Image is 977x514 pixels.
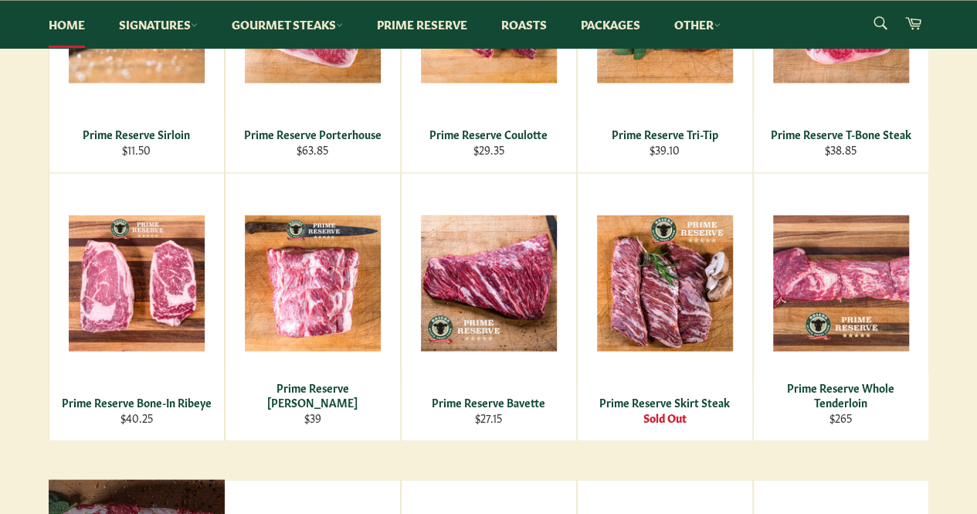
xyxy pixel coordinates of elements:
[59,394,214,409] div: Prime Reserve Bone-In Ribeye
[225,172,401,441] a: Prime Reserve Chuck Roast Prime Reserve [PERSON_NAME] $39
[245,215,381,351] img: Prime Reserve Chuck Roast
[411,394,566,409] div: Prime Reserve Bavette
[59,126,214,141] div: Prime Reserve Sirloin
[235,126,390,141] div: Prime Reserve Porterhouse
[421,215,557,351] img: Prime Reserve Bavette
[59,141,214,156] div: $11.50
[587,410,742,424] div: Sold Out
[103,1,213,48] a: Signatures
[401,172,577,441] a: Prime Reserve Bavette Prime Reserve Bavette $27.15
[411,141,566,156] div: $29.35
[216,1,358,48] a: Gourmet Steaks
[577,172,753,441] a: Prime Reserve Skirt Steak Prime Reserve Skirt Steak Sold Out
[763,126,918,141] div: Prime Reserve T-Bone Steak
[235,141,390,156] div: $63.85
[587,126,742,141] div: Prime Reserve Tri-Tip
[587,141,742,156] div: $39.10
[587,394,742,409] div: Prime Reserve Skirt Steak
[411,126,566,141] div: Prime Reserve Coulotte
[597,215,733,351] img: Prime Reserve Skirt Steak
[411,410,566,424] div: $27.15
[235,380,390,410] div: Prime Reserve [PERSON_NAME]
[69,215,205,351] img: Prime Reserve Bone-In Ribeye
[33,1,100,48] a: Home
[361,1,483,48] a: Prime Reserve
[59,410,214,424] div: $40.25
[753,172,929,441] a: Prime Reserve Whole Tenderloin Prime Reserve Whole Tenderloin $265
[49,172,225,441] a: Prime Reserve Bone-In Ribeye Prime Reserve Bone-In Ribeye $40.25
[763,410,918,424] div: $265
[235,410,390,424] div: $39
[565,1,656,48] a: Packages
[763,141,918,156] div: $38.85
[659,1,736,48] a: Other
[773,215,909,351] img: Prime Reserve Whole Tenderloin
[486,1,562,48] a: Roasts
[763,380,918,410] div: Prime Reserve Whole Tenderloin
